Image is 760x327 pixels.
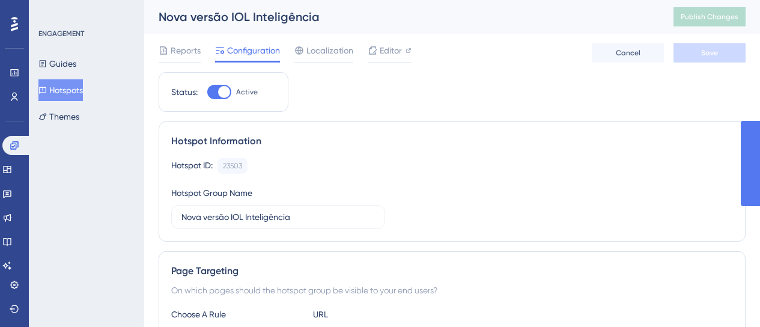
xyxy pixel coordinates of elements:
input: Type your Hotspot Group Name here [181,210,375,224]
span: Localization [306,43,353,58]
span: Cancel [616,48,640,58]
span: Publish Changes [681,12,738,22]
button: Guides [38,53,76,75]
div: ENGAGEMENT [38,29,84,38]
button: Cancel [592,43,664,63]
div: URL [313,307,445,322]
button: Publish Changes [673,7,746,26]
div: Nova versão IOL Inteligência [159,8,643,25]
div: 23503 [223,161,242,171]
button: Hotspots [38,79,83,101]
div: Hotspot ID: [171,158,213,174]
iframe: UserGuiding AI Assistant Launcher [710,280,746,316]
button: Themes [38,106,79,127]
span: Reports [171,43,201,58]
div: Status: [171,85,198,99]
span: Configuration [227,43,280,58]
div: On which pages should the hotspot group be visible to your end users? [171,283,733,298]
span: Editor [380,43,402,58]
div: Hotspot Group Name [171,186,252,200]
div: Choose A Rule [171,307,303,322]
div: Page Targeting [171,264,733,278]
span: Save [701,48,718,58]
span: Active [236,87,258,97]
div: Hotspot Information [171,134,733,148]
button: Save [673,43,746,63]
